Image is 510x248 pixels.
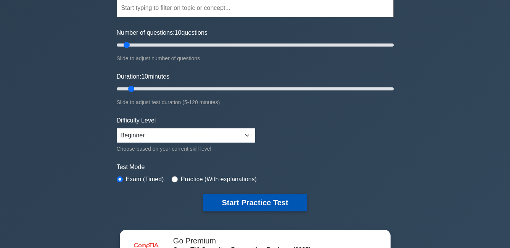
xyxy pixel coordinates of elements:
[117,116,156,125] label: Difficulty Level
[175,29,182,36] span: 10
[141,73,148,80] span: 10
[203,194,306,211] button: Start Practice Test
[117,54,394,63] div: Slide to adjust number of questions
[117,98,394,107] div: Slide to adjust test duration (5-120 minutes)
[181,175,257,184] label: Practice (With explanations)
[126,175,164,184] label: Exam (Timed)
[117,28,208,37] label: Number of questions: questions
[117,72,170,81] label: Duration: minutes
[117,163,394,172] label: Test Mode
[117,144,255,153] div: Choose based on your current skill level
